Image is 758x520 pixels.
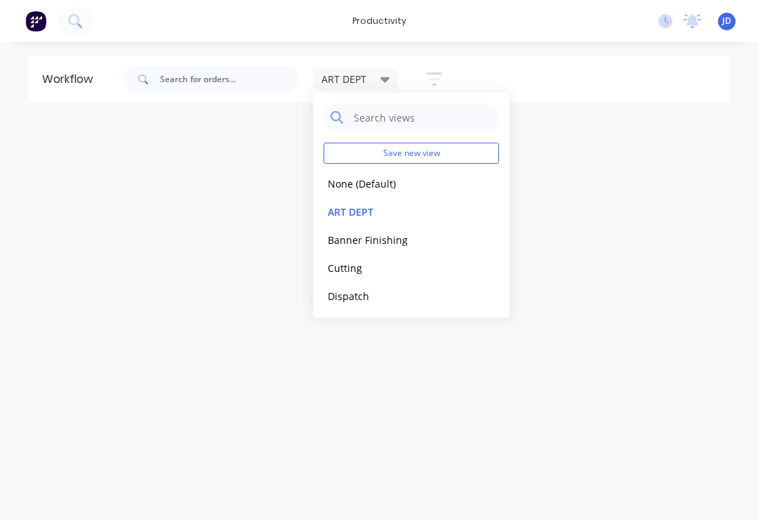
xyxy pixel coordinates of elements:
img: Factory [25,11,46,32]
input: Search views [352,103,492,131]
button: Dispatch [324,288,473,304]
button: Cutting [324,260,473,276]
span: JD [722,15,731,27]
button: Save new view [324,143,499,164]
button: None (Default) [324,176,473,192]
div: productivity [345,11,413,32]
button: Fabric Finishing [324,316,473,332]
span: ART DEPT [321,72,366,86]
button: ART DEPT [324,204,473,220]
input: Search for orders... [160,65,299,93]
button: Banner Finishing [324,232,473,248]
div: Workflow [42,71,100,88]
